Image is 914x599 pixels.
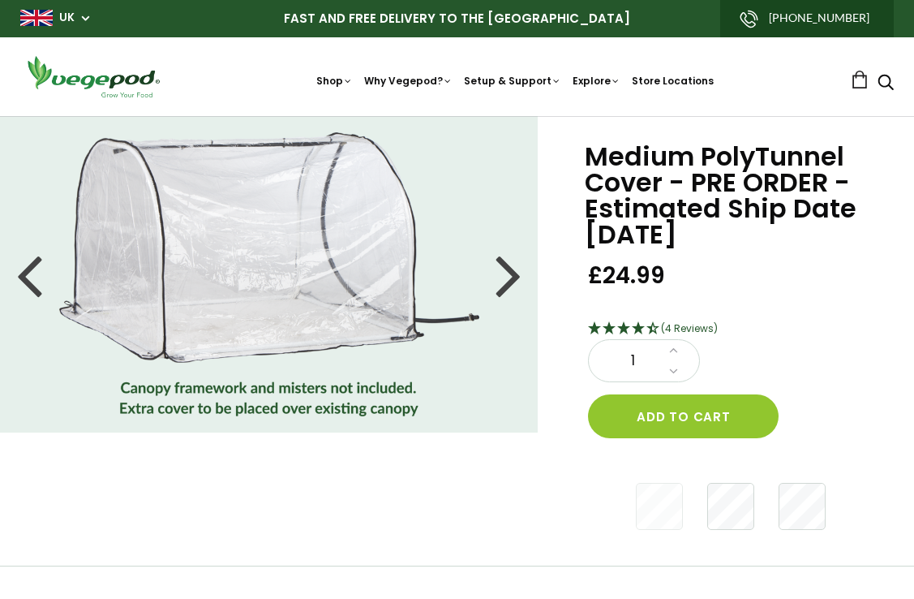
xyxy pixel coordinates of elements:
[605,351,660,372] span: 1
[588,261,665,291] span: £24.99
[664,340,683,361] a: Increase quantity by 1
[20,54,166,100] img: Vegepod
[664,361,683,382] a: Decrease quantity by 1
[573,74,620,88] a: Explore
[59,132,479,416] img: Medium PolyTunnel Cover - PRE ORDER - Estimated Ship Date OCTOBER 1ST
[588,319,873,340] div: 4.25 Stars - 4 Reviews
[588,394,779,438] button: Add to cart
[59,10,75,26] a: UK
[661,321,718,335] span: (4 Reviews)
[20,10,53,26] img: gb_large.png
[878,75,894,93] a: Search
[464,74,561,88] a: Setup & Support
[585,144,873,248] h1: Medium PolyTunnel Cover - PRE ORDER - Estimated Ship Date [DATE]
[364,74,453,88] a: Why Vegepod?
[316,74,353,88] a: Shop
[632,74,714,88] a: Store Locations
